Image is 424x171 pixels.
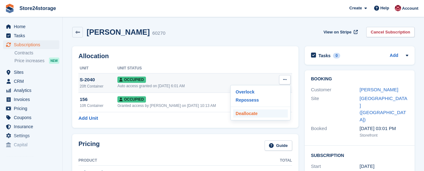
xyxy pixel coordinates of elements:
a: View on Stripe [321,27,359,37]
div: 156 [80,96,117,103]
a: Add [390,52,398,59]
span: View on Stripe [324,29,352,35]
a: Guide [265,140,292,151]
span: Settings [14,131,51,140]
span: Analytics [14,86,51,95]
a: menu [3,140,59,149]
div: 0 [333,53,340,58]
a: menu [3,31,59,40]
div: Site [311,95,360,123]
span: Tasks [14,31,51,40]
a: menu [3,104,59,113]
a: [PERSON_NAME] [360,87,398,92]
a: menu [3,122,59,131]
h2: Booking [311,77,408,82]
span: Account [402,5,418,12]
h2: Pricing [78,140,100,151]
span: Help [380,5,389,11]
a: menu [3,77,59,86]
div: Booked [311,125,360,138]
div: Granted access by [PERSON_NAME] on [DATE] 10:13 AM [117,103,271,108]
h2: [PERSON_NAME] [87,28,150,36]
div: 60270 [152,30,165,37]
a: Overlock [233,88,288,96]
a: Add Unit [78,115,98,122]
div: [DATE] 03:01 PM [360,125,408,132]
th: Unit [78,63,117,73]
div: Start [311,163,360,170]
a: menu [3,131,59,140]
a: Price increases NEW [14,57,59,64]
span: Price increases [14,58,45,64]
div: 20ft Container [80,83,117,89]
span: Pricing [14,104,51,113]
span: CRM [14,77,51,86]
a: menu [3,113,59,122]
div: 10ft Container [80,103,117,108]
span: Coupons [14,113,51,122]
span: Capital [14,140,51,149]
div: Storefront [360,132,408,138]
h2: Tasks [319,53,331,58]
th: Unit Status [117,63,271,73]
span: Occupied [117,77,146,83]
span: Insurance [14,122,51,131]
img: stora-icon-8386f47178a22dfd0bd8f6a31ec36ba5ce8667c1dd55bd0f319d3a0aa187defe.svg [5,4,14,13]
a: menu [3,86,59,95]
span: Invoices [14,95,51,104]
th: Total [252,156,292,166]
div: NEW [49,58,59,64]
a: Cancel Subscription [366,27,415,37]
th: Product [78,156,252,166]
h2: Subscription [311,152,408,158]
a: Deallocate [233,109,288,118]
a: Repossess [233,96,288,104]
div: Auto access granted on [DATE] 6:01 AM [117,83,271,89]
a: [GEOGRAPHIC_DATA] ([GEOGRAPHIC_DATA]) [360,96,407,122]
span: Subscriptions [14,40,51,49]
span: Occupied [117,96,146,103]
div: S-2040 [80,76,117,83]
a: menu [3,22,59,31]
span: Storefront [6,154,62,161]
a: Contracts [14,50,59,56]
a: menu [3,40,59,49]
span: Home [14,22,51,31]
span: Sites [14,68,51,77]
img: Mandy Huges [395,5,401,11]
a: Store24storage [17,3,59,13]
div: Customer [311,86,360,93]
time: 2024-11-14 01:00:00 UTC [360,163,374,170]
h2: Allocation [78,53,292,60]
a: menu [3,95,59,104]
span: Create [349,5,362,11]
a: menu [3,68,59,77]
